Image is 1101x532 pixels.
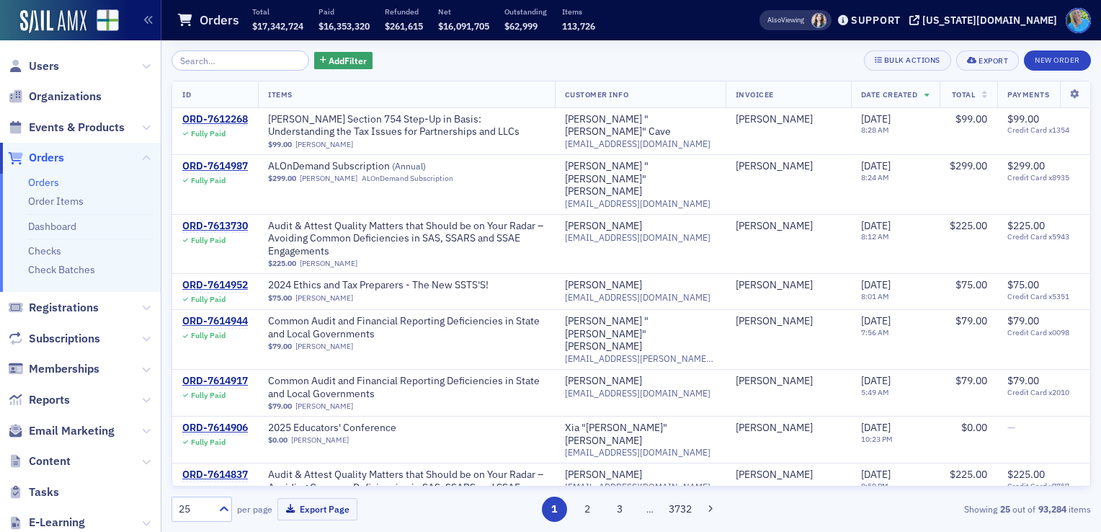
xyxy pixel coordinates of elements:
[191,129,226,138] div: Fully Paid
[861,112,891,125] span: [DATE]
[8,515,85,531] a: E-Learning
[179,502,210,517] div: 25
[861,89,917,99] span: Date Created
[268,293,292,303] span: $75.00
[268,113,545,138] a: [PERSON_NAME] Section 754 Step-Up in Basis: Understanding the Tax Issues for Partnerships and LLCs
[182,113,248,126] div: ORD-7612268
[736,469,813,482] a: [PERSON_NAME]
[504,20,538,32] span: $62,999
[8,300,99,316] a: Registrations
[8,453,71,469] a: Content
[191,391,226,400] div: Fully Paid
[191,176,226,185] div: Fully Paid
[268,259,296,268] span: $225.00
[1007,89,1049,99] span: Payments
[277,498,357,520] button: Export Page
[268,402,292,411] span: $79.00
[1024,53,1091,66] a: New Order
[29,484,59,500] span: Tasks
[252,6,303,17] p: Total
[268,160,450,173] span: ALOnDemand Subscription
[191,484,226,494] div: Fully Paid
[736,160,841,173] span: Chris White
[29,361,99,377] span: Memberships
[1007,468,1045,481] span: $225.00
[1007,173,1080,182] span: Credit Card x8935
[268,315,545,340] a: Common Audit and Financial Reporting Deficiencies in State and Local Governments
[955,314,987,327] span: $79.00
[1007,328,1080,337] span: Credit Card x0098
[29,515,85,531] span: E-Learning
[237,502,272,515] label: per page
[268,435,287,445] span: $0.00
[1007,482,1080,491] span: Credit Card x7757
[29,58,59,74] span: Users
[861,434,893,444] time: 10:23 PM
[736,279,841,292] span: Tina Hulsey
[29,331,100,347] span: Subscriptions
[8,89,102,105] a: Organizations
[884,56,940,64] div: Bulk Actions
[191,295,226,304] div: Fully Paid
[861,219,891,232] span: [DATE]
[300,174,357,183] a: [PERSON_NAME]
[182,422,248,435] a: ORD-7614906
[28,176,59,189] a: Orders
[268,220,545,258] span: Audit & Attest Quality Matters that Should be on Your Radar – Avoiding Common Deficiencies in SAS...
[182,89,191,99] span: ID
[950,159,987,172] span: $299.00
[438,6,489,17] p: Net
[955,112,987,125] span: $99.00
[182,160,248,173] a: ORD-7614987
[909,15,1062,25] button: [US_STATE][DOMAIN_NAME]
[861,278,891,291] span: [DATE]
[295,402,353,411] a: [PERSON_NAME]
[950,468,987,481] span: $225.00
[851,14,901,27] div: Support
[29,392,70,408] span: Reports
[956,50,1019,71] button: Export
[565,232,710,243] span: [EMAIL_ADDRESS][DOMAIN_NAME]
[565,292,710,303] span: [EMAIL_ADDRESS][DOMAIN_NAME]
[736,160,813,173] a: [PERSON_NAME]
[191,236,226,245] div: Fully Paid
[171,50,309,71] input: Search…
[329,54,367,67] span: Add Filter
[574,497,599,522] button: 2
[640,502,660,515] span: …
[1024,50,1091,71] button: New Order
[955,374,987,387] span: $79.00
[736,113,813,126] div: [PERSON_NAME]
[28,244,61,257] a: Checks
[268,113,545,138] span: Surgent's Section 754 Step-Up in Basis: Understanding the Tax Issues for Partnerships and LLCs
[736,279,813,292] a: [PERSON_NAME]
[191,438,226,447] div: Fully Paid
[268,174,296,183] span: $299.00
[565,447,710,458] span: [EMAIL_ADDRESS][DOMAIN_NAME]
[864,50,951,71] button: Bulk Actions
[182,220,248,233] a: ORD-7613730
[861,421,891,434] span: [DATE]
[565,315,716,353] div: [PERSON_NAME] "[PERSON_NAME]" [PERSON_NAME]
[1007,125,1080,135] span: Credit Card x1354
[565,469,642,482] div: [PERSON_NAME]
[300,259,357,268] a: [PERSON_NAME]
[562,6,595,17] p: Items
[392,160,426,172] span: ( Annual )
[767,15,781,25] div: Also
[736,422,813,435] a: [PERSON_NAME]
[268,160,450,173] a: ALOnDemand Subscription (Annual)
[29,150,64,166] span: Orders
[268,375,545,400] a: Common Audit and Financial Reporting Deficiencies in State and Local Governments
[182,279,248,292] div: ORD-7614952
[191,331,226,340] div: Fully Paid
[268,140,292,149] span: $99.00
[565,220,642,233] div: [PERSON_NAME]
[861,125,889,135] time: 8:28 AM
